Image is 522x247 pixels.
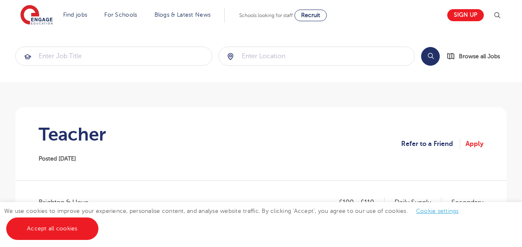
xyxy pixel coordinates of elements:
[39,197,97,219] span: Brighton & Hove
[416,208,459,214] a: Cookie settings
[451,197,483,208] p: Secondary
[15,47,212,66] div: Submit
[395,197,441,208] p: Daily Supply
[218,47,415,66] div: Submit
[401,138,460,149] a: Refer to a Friend
[466,138,483,149] a: Apply
[339,197,385,208] p: £100 - £110
[446,52,507,61] a: Browse all Jobs
[294,10,327,21] a: Recruit
[104,12,137,18] a: For Schools
[459,52,500,61] span: Browse all Jobs
[301,12,320,18] span: Recruit
[20,5,53,26] img: Engage Education
[447,9,484,21] a: Sign up
[4,208,467,232] span: We use cookies to improve your experience, personalise content, and analyse website traffic. By c...
[421,47,440,66] button: Search
[39,124,106,145] h1: Teacher
[6,217,98,240] a: Accept all cookies
[16,47,212,65] input: Submit
[39,156,76,162] span: Posted [DATE]
[154,12,211,18] a: Blogs & Latest News
[219,47,415,65] input: Submit
[239,12,293,18] span: Schools looking for staff
[63,12,88,18] a: Find jobs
